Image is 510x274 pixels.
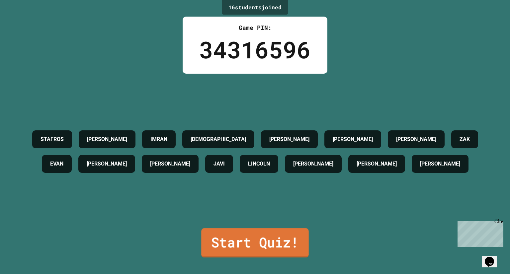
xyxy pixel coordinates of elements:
h4: [PERSON_NAME] [357,160,397,168]
h4: [PERSON_NAME] [150,160,190,168]
h4: LINCOLN [248,160,270,168]
h4: [PERSON_NAME] [396,135,436,143]
h4: [DEMOGRAPHIC_DATA] [191,135,246,143]
h4: ZAK [460,135,470,143]
h4: EVAN [50,160,63,168]
h4: [PERSON_NAME] [87,160,127,168]
h4: JAVI [213,160,225,168]
h4: IMRAN [150,135,167,143]
h4: [PERSON_NAME] [333,135,373,143]
a: Start Quiz! [201,228,309,257]
h4: STAFROS [41,135,64,143]
div: Chat with us now!Close [3,3,46,42]
iframe: chat widget [455,219,503,247]
h4: [PERSON_NAME] [87,135,127,143]
h4: [PERSON_NAME] [269,135,309,143]
iframe: chat widget [482,247,503,267]
h4: [PERSON_NAME] [420,160,460,168]
div: Game PIN: [199,23,311,32]
div: 34316596 [199,32,311,67]
h4: [PERSON_NAME] [293,160,333,168]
